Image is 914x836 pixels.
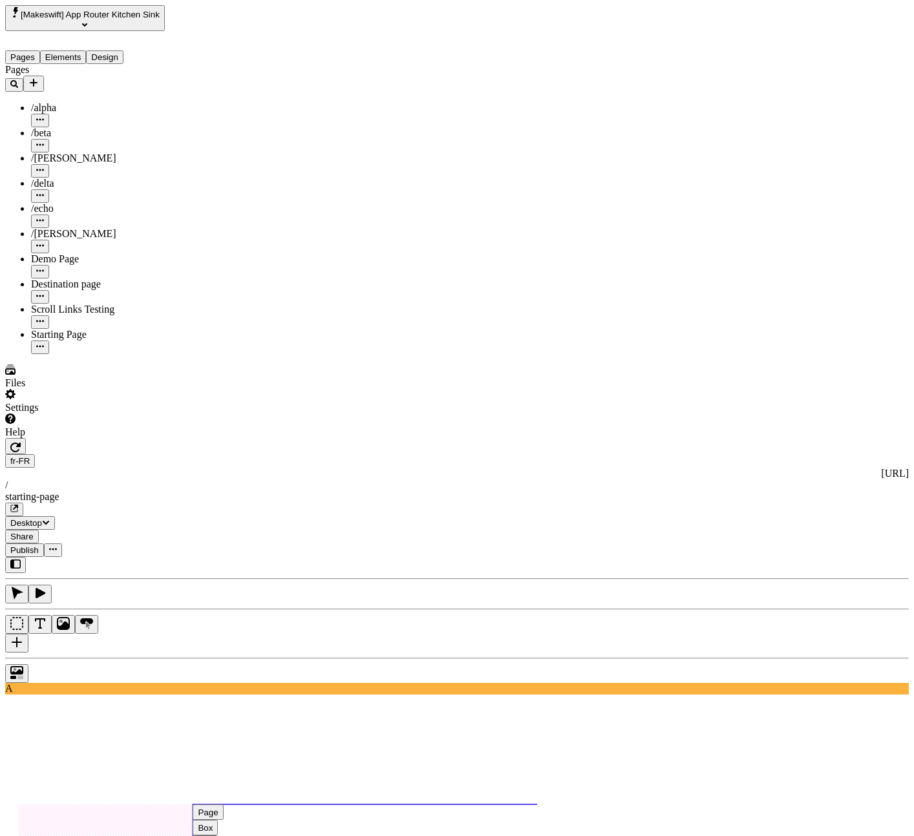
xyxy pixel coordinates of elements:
div: /[PERSON_NAME] [31,152,184,164]
div: /echo [31,203,184,214]
div: /[PERSON_NAME] [31,228,184,240]
button: Design [86,50,123,64]
button: Desktop [5,516,55,530]
button: Elements [40,50,87,64]
div: Box [198,823,213,833]
button: Pages [5,50,40,64]
div: /alpha [31,102,184,114]
button: Select site [5,5,165,31]
div: Starting Page [31,329,184,340]
button: Text [28,615,52,634]
div: /beta [31,127,184,139]
span: fr-FR [10,456,30,466]
p: Cookie Test Route [5,10,189,22]
div: Destination page [31,278,184,290]
div: Help [5,426,184,438]
button: Box [5,615,28,634]
button: Page [193,804,223,820]
button: Box [193,820,218,835]
div: starting-page [5,491,909,503]
div: Pages [5,64,184,76]
div: /delta [31,178,184,189]
span: Share [10,532,34,541]
button: Open locale picker [5,454,35,468]
div: Page [198,808,218,817]
button: Share [5,530,39,543]
button: Image [52,615,75,634]
div: Demo Page [31,253,184,265]
div: / [5,479,909,491]
span: Desktop [10,518,42,528]
button: Add new [23,76,44,92]
div: Scroll Links Testing [31,304,184,315]
span: Publish [10,545,39,555]
button: Publish [5,543,44,557]
iframe: The editor's rendered HTML document [5,695,909,791]
span: [Makeswift] App Router Kitchen Sink [21,10,160,19]
button: Button [75,615,98,634]
div: Settings [5,402,184,413]
div: A [5,683,909,695]
div: Files [5,377,184,389]
div: [URL] [5,468,909,479]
